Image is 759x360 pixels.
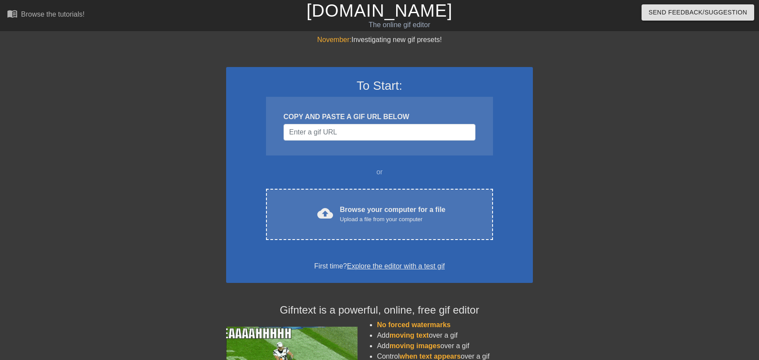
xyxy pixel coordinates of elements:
li: Add over a gif [377,341,533,351]
h3: To Start: [238,78,521,93]
div: Browse your computer for a file [340,205,446,224]
h4: Gifntext is a powerful, online, free gif editor [226,304,533,317]
div: Browse the tutorials! [21,11,85,18]
span: moving images [390,342,440,349]
li: Add over a gif [377,330,533,341]
span: when text appears [400,353,461,360]
span: No forced watermarks [377,321,450,328]
div: First time? [238,261,521,272]
a: [DOMAIN_NAME] [306,1,452,20]
button: Send Feedback/Suggestion [642,4,754,21]
span: cloud_upload [317,205,333,221]
div: or [249,167,510,177]
span: moving text [390,332,429,339]
span: Send Feedback/Suggestion [649,7,747,18]
div: The online gif editor [257,20,541,30]
div: Investigating new gif presets! [226,35,533,45]
span: menu_book [7,8,18,19]
input: Username [284,124,475,141]
a: Browse the tutorials! [7,8,85,22]
a: Explore the editor with a test gif [347,262,445,270]
span: November: [317,36,351,43]
div: COPY AND PASTE A GIF URL BELOW [284,112,475,122]
div: Upload a file from your computer [340,215,446,224]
